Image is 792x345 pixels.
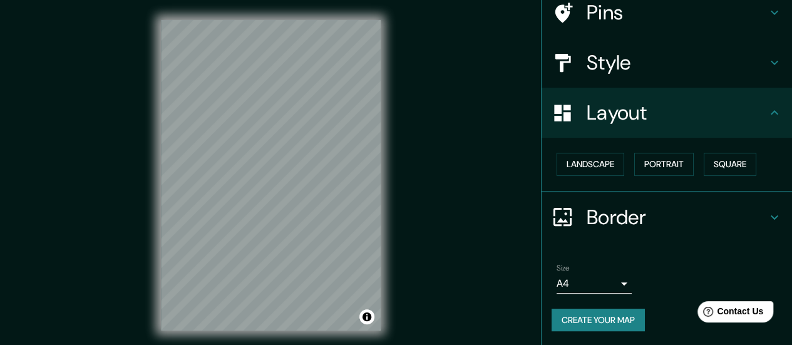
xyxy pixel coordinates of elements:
iframe: Help widget launcher [681,296,778,331]
div: Layout [542,88,792,138]
h4: Layout [587,100,767,125]
button: Square [704,153,756,176]
button: Landscape [557,153,624,176]
label: Size [557,262,570,273]
canvas: Map [161,20,381,331]
h4: Style [587,50,767,75]
div: A4 [557,274,632,294]
div: Style [542,38,792,88]
button: Create your map [552,309,645,332]
button: Portrait [634,153,694,176]
div: Border [542,192,792,242]
button: Toggle attribution [359,309,374,324]
h4: Border [587,205,767,230]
